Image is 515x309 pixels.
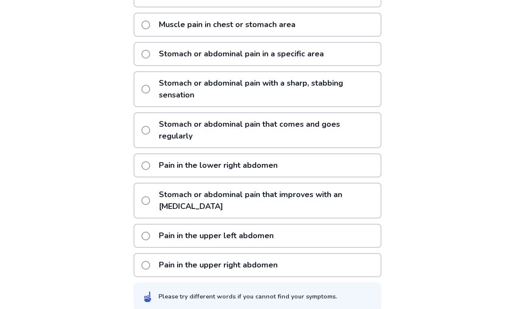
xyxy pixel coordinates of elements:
[154,225,279,247] p: Pain in the upper left abdomen
[154,73,381,107] p: Stomach or abdominal pain with a sharp, stabbing sensation
[154,155,283,177] p: Pain in the lower right abdomen
[158,292,337,302] div: Please try different words if you cannot find your symptoms.
[154,14,301,36] p: Muscle pain in chest or stomach area
[154,184,381,218] p: Stomach or abdominal pain that improves with an [MEDICAL_DATA]
[154,114,381,148] p: Stomach or abdominal pain that comes and goes regularly
[154,43,329,66] p: Stomach or abdominal pain in a specific area
[154,254,283,277] p: Pain in the upper right abdomen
